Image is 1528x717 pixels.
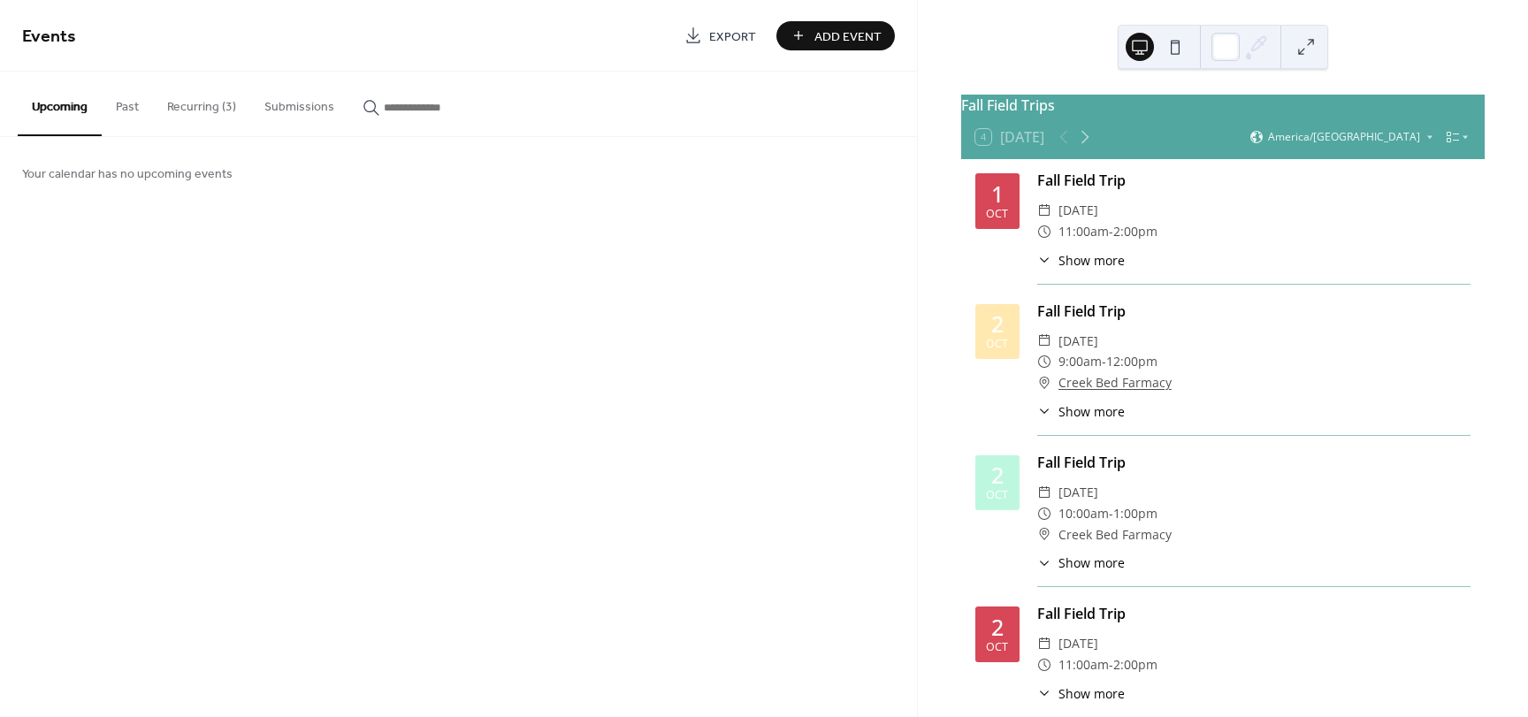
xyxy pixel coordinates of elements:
[814,27,882,46] span: Add Event
[1037,251,1125,270] button: ​Show more
[986,209,1008,220] div: Oct
[1058,372,1172,393] a: Creek Bed Farmacy
[1058,482,1098,503] span: [DATE]
[1058,684,1125,703] span: Show more
[991,464,1004,486] div: 2
[991,183,1004,205] div: 1
[1037,251,1051,270] div: ​
[991,313,1004,335] div: 2
[1037,503,1051,524] div: ​
[1268,132,1420,142] span: America/[GEOGRAPHIC_DATA]
[986,642,1008,653] div: Oct
[1037,452,1471,473] div: Fall Field Trip
[1037,684,1051,703] div: ​
[961,95,1485,116] div: Fall Field Trips
[986,490,1008,501] div: Oct
[1037,482,1051,503] div: ​
[1058,553,1125,572] span: Show more
[1058,251,1125,270] span: Show more
[1037,331,1051,352] div: ​
[986,339,1008,350] div: Oct
[1037,553,1125,572] button: ​Show more
[709,27,756,46] span: Export
[1058,402,1125,421] span: Show more
[1037,633,1051,654] div: ​
[1037,654,1051,675] div: ​
[1037,684,1125,703] button: ​Show more
[1113,654,1157,675] span: 2:00pm
[1109,654,1113,675] span: -
[1037,221,1051,242] div: ​
[1058,200,1098,221] span: [DATE]
[1058,221,1109,242] span: 11:00am
[1037,402,1125,421] button: ​Show more
[1058,654,1109,675] span: 11:00am
[1037,524,1051,545] div: ​
[250,72,348,134] button: Submissions
[776,21,895,50] button: Add Event
[1037,351,1051,372] div: ​
[1109,503,1113,524] span: -
[1106,351,1157,372] span: 12:00pm
[1037,553,1051,572] div: ​
[1058,503,1109,524] span: 10:00am
[1037,301,1471,322] div: Fall Field Trip
[1037,603,1471,624] div: Fall Field Trip
[1037,372,1051,393] div: ​
[1113,503,1157,524] span: 1:00pm
[1102,351,1106,372] span: -
[102,72,153,134] button: Past
[991,616,1004,638] div: 2
[22,165,233,184] span: Your calendar has no upcoming events
[22,19,76,54] span: Events
[1058,351,1102,372] span: 9:00am
[671,21,769,50] a: Export
[1109,221,1113,242] span: -
[153,72,250,134] button: Recurring (3)
[1037,170,1471,191] div: Fall Field Trip
[1058,633,1098,654] span: [DATE]
[1037,402,1051,421] div: ​
[18,72,102,136] button: Upcoming
[1037,200,1051,221] div: ​
[1058,331,1098,352] span: [DATE]
[1113,221,1157,242] span: 2:00pm
[1058,524,1172,545] span: Creek Bed Farmacy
